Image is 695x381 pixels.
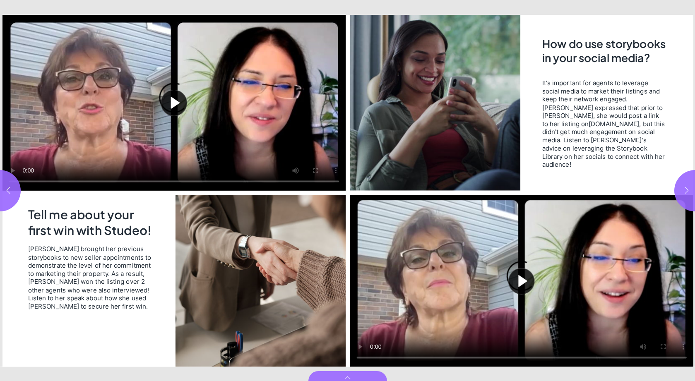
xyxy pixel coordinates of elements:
span: It's important for agents to leverage social media to market their listings and keep their networ... [542,79,665,168]
a: [DOMAIN_NAME] [589,120,639,127]
h2: How do use storybooks in your social media? [542,36,667,72]
span: [PERSON_NAME] brought her previous storybooks to new seller appointments to demonstrate the level... [28,245,155,310]
section: Page 4 [0,15,348,367]
h2: Tell me about your first win with Studeo! [28,206,158,239]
